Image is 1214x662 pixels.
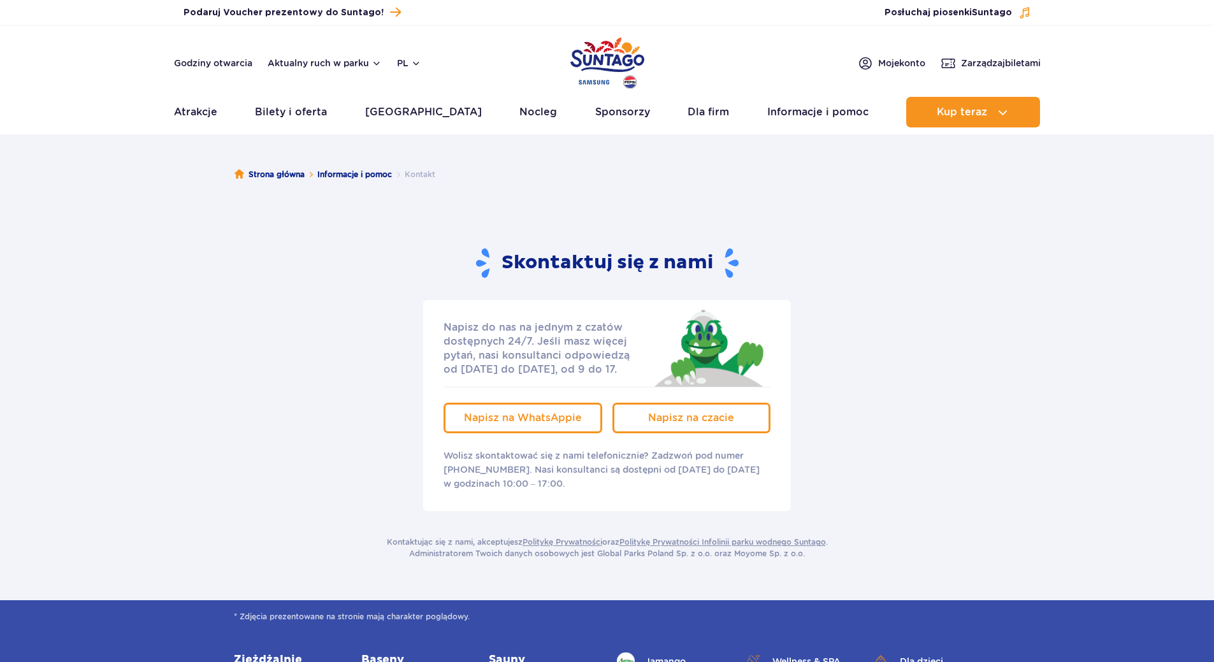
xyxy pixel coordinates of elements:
span: Podaruj Voucher prezentowy do Suntago! [184,6,384,19]
a: Politykę Prywatności [523,537,602,547]
button: pl [397,57,421,69]
a: Napisz na czacie [612,403,771,433]
a: Godziny otwarcia [174,57,252,69]
a: Nocleg [519,97,557,127]
p: Kontaktując się z nami, akceptujesz oraz . Administratorem Twoich danych osobowych jest Global Pa... [387,536,828,559]
p: Napisz do nas na jednym z czatów dostępnych 24/7. Jeśli masz więcej pytań, nasi konsultanci odpow... [444,320,642,377]
a: Informacje i pomoc [767,97,869,127]
li: Kontakt [392,168,435,181]
button: Aktualny ruch w parku [268,58,382,68]
button: Posłuchaj piosenkiSuntago [885,6,1031,19]
span: Moje konto [878,57,925,69]
img: Jay [646,306,770,387]
a: Podaruj Voucher prezentowy do Suntago! [184,4,401,21]
span: Napisz na WhatsAppie [464,412,582,424]
a: Strona główna [235,168,305,181]
a: Sponsorzy [595,97,650,127]
span: Suntago [972,8,1012,17]
a: Politykę Prywatności Infolinii parku wodnego Suntago [619,537,826,547]
a: Dla firm [688,97,729,127]
a: Informacje i pomoc [317,168,392,181]
a: Bilety i oferta [255,97,327,127]
span: Kup teraz [937,106,987,118]
p: Wolisz skontaktować się z nami telefonicznie? Zadzwoń pod numer [PHONE_NUMBER]. Nasi konsultanci ... [444,449,770,491]
span: Posłuchaj piosenki [885,6,1012,19]
a: Zarządzajbiletami [941,55,1041,71]
a: Mojekonto [858,55,925,71]
a: [GEOGRAPHIC_DATA] [365,97,482,127]
h2: Skontaktuj się z nami [476,247,739,280]
span: Napisz na czacie [648,412,734,424]
button: Kup teraz [906,97,1040,127]
span: * Zdjęcia prezentowane na stronie mają charakter poglądowy. [234,610,980,623]
a: Napisz na WhatsAppie [444,403,602,433]
a: Atrakcje [174,97,217,127]
a: Park of Poland [570,32,644,90]
span: Zarządzaj biletami [961,57,1041,69]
